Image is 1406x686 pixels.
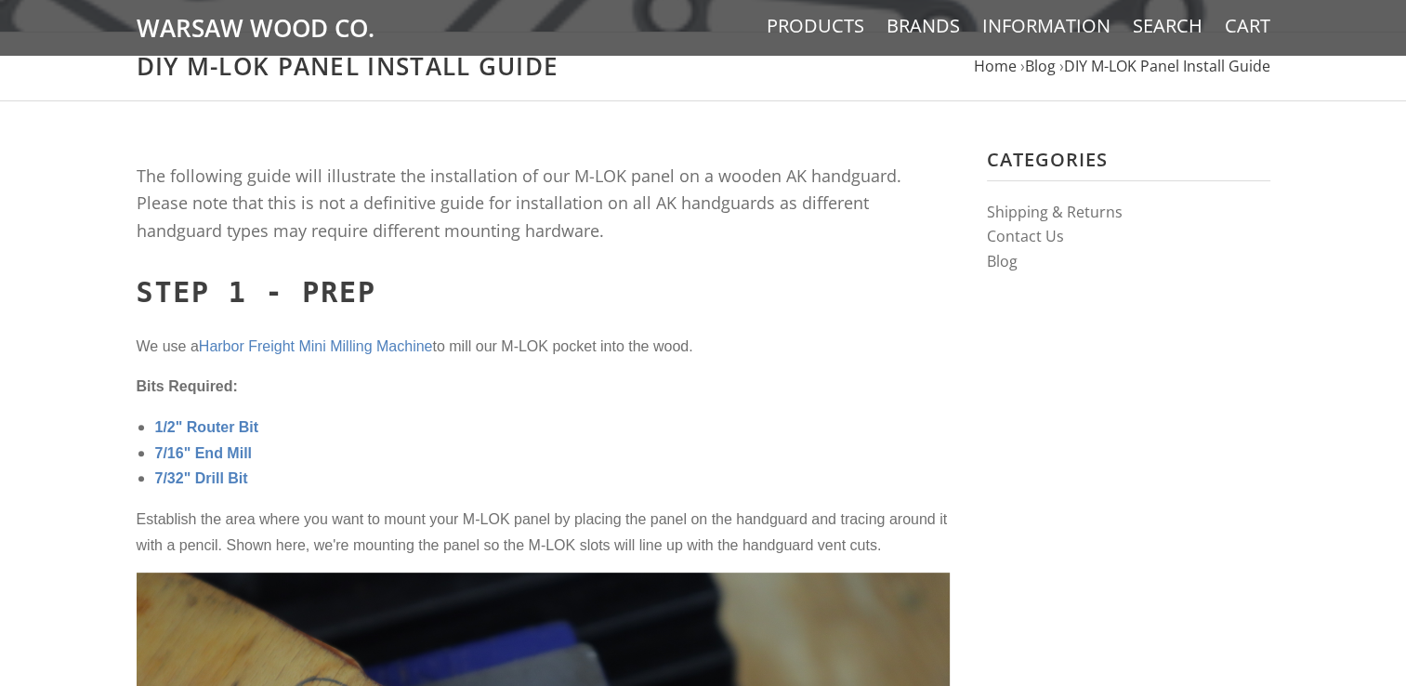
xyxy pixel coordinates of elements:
a: Shipping & Returns [987,202,1123,222]
a: Contact Us [987,226,1064,246]
span: The following guide will illustrate the installation of our M-LOK panel on a wooden AK handguard.... [137,165,901,243]
a: 7/32" Drill Bit [155,470,248,486]
a: Brands [887,14,960,38]
h3: Categories [987,148,1270,181]
li: › [1020,54,1056,79]
h1: DIY M-LOK Panel Install Guide [137,51,1270,82]
a: Home [974,56,1017,76]
a: 7/16" End Mill [155,445,253,461]
a: Harbor Freight Mini Milling Machine [199,338,433,354]
a: Blog [987,251,1018,271]
a: Cart [1225,14,1270,38]
span: Establish the area where you want to mount your M-LOK panel by placing the panel on the handguard... [137,511,948,553]
a: Search [1133,14,1202,38]
span: Bits Required: [137,378,238,394]
span: Step 1 - Prep [137,276,376,309]
a: 1/2" Router Bit [155,419,259,435]
a: Blog [1025,56,1056,76]
a: DIY M-LOK Panel Install Guide [1064,56,1270,76]
a: Information [982,14,1110,38]
span: We use a to mill our M-LOK pocket into the wood. [137,338,693,354]
li: › [1059,54,1270,79]
a: Products [767,14,864,38]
